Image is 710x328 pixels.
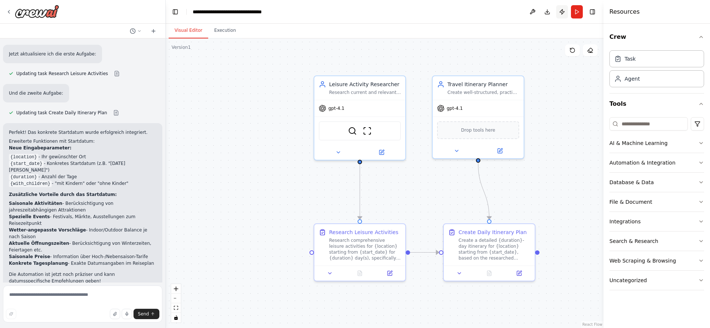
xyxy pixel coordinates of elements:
div: Version 1 [172,44,191,50]
code: {duration} [9,174,38,180]
div: Create Daily Itinerary PlanCreate a detailed {duration}-day itinerary for {location} starting fro... [443,223,535,281]
strong: Saisonale Preise [9,254,50,259]
strong: Konkrete Tagesplanung [9,261,68,266]
div: Agent [625,75,640,82]
button: No output available [344,269,376,278]
li: - Ihr gewünschter Ort [9,153,156,160]
button: Open in side panel [377,269,402,278]
li: - Information über Hoch-/Nebensaison-Tarife [9,253,156,260]
img: SerplyWebSearchTool [348,126,357,135]
p: Und die zweite Aufgabe: [9,90,63,97]
button: Improve this prompt [6,309,16,319]
div: Web Scraping & Browsing [609,257,676,264]
nav: breadcrumb [193,8,276,16]
button: Integrations [609,212,704,231]
button: Database & Data [609,173,704,192]
g: Edge from 60955067-8408-4e04-a2b5-039c3bac1ece to 5c798278-09d4-40bd-b7f4-79120b3524bb [356,164,364,219]
li: - Anzahl der Tage [9,173,156,180]
span: Updating task Research Leisure Activities [16,71,108,77]
img: Logo [15,5,59,18]
button: zoom out [171,294,181,303]
button: Hide right sidebar [587,7,598,17]
strong: Zusätzliche Vorteile durch das Startdatum: [9,192,117,197]
strong: Aktuelle Öffnungszeiten [9,241,69,246]
span: gpt-4.1 [328,105,344,111]
button: toggle interactivity [171,313,181,322]
button: AI & Machine Learning [609,133,704,153]
span: gpt-4.1 [447,105,463,111]
div: Research Leisure Activities [329,229,398,236]
div: React Flow controls [171,284,181,322]
button: Search & Research [609,231,704,251]
span: Updating task Create Daily Itinerary Plan [16,110,107,116]
span: Send [138,311,149,317]
button: Open in side panel [506,269,532,278]
li: - Konkretes Startdatum (z.B. "[DATE][PERSON_NAME]") [9,160,156,173]
strong: Saisonale Aktivitäten [9,201,62,206]
strong: Spezielle Events [9,214,50,219]
div: Uncategorized [609,277,647,284]
li: - Berücksichtigung von Winterzeiten, Feiertagen etc. [9,240,156,253]
button: Web Scraping & Browsing [609,251,704,270]
p: Jetzt aktualisiere ich die erste Aufgabe: [9,51,96,57]
li: - Indoor/Outdoor Balance je nach Saison [9,227,156,240]
li: - Berücksichtigung von jahreszeitabhängigen Attraktionen [9,200,156,213]
span: Drop tools here [461,126,496,134]
button: Send [133,309,159,319]
button: zoom in [171,284,181,294]
div: Crew [609,47,704,93]
button: No output available [474,269,505,278]
li: - Exakte Datumsangaben im Reiseplan [9,260,156,267]
div: Research current and relevant leisure activities for {location} starting from {start_date} for {d... [329,89,401,95]
div: Leisure Activity ResearcherResearch current and relevant leisure activities for {location} starti... [314,75,406,160]
img: ScrapeWebsiteTool [363,126,372,135]
code: {start_date} [9,160,44,167]
div: Automation & Integration [609,159,676,166]
g: Edge from 17be2b59-011f-442c-9ce0-cf57ae2cd9a0 to 064ab854-9cea-46c2-8736-091a1db1a2a0 [474,163,493,219]
g: Edge from 5c798278-09d4-40bd-b7f4-79120b3524bb to 064ab854-9cea-46c2-8736-091a1db1a2a0 [410,249,439,256]
button: Open in side panel [361,148,402,157]
div: AI & Machine Learning [609,139,667,147]
button: Automation & Integration [609,153,704,172]
button: Tools [609,94,704,114]
button: Visual Editor [169,23,208,38]
code: {with_children} [9,180,52,187]
li: - "mit Kindern" oder "ohne Kinder" [9,180,156,187]
div: Tools [609,114,704,296]
div: Travel Itinerary PlannerCreate well-structured, practical daily itineraries for {location} starti... [432,75,524,159]
li: - Festivals, Märkte, Ausstellungen zum Reisezeitpunkt [9,213,156,227]
div: Database & Data [609,179,654,186]
div: Integrations [609,218,640,225]
button: Hide left sidebar [170,7,180,17]
div: Research Leisure ActivitiesResearch comprehensive leisure activities for {location} starting from... [314,223,406,281]
div: Research comprehensive leisure activities for {location} starting from {start_date} for {duration... [329,237,401,261]
button: Click to speak your automation idea [122,309,132,319]
div: Task [625,55,636,62]
button: File & Document [609,192,704,212]
p: Perfekt! Das konkrete Startdatum wurde erfolgreich integriert. [9,129,156,136]
div: Leisure Activity Researcher [329,81,401,88]
div: Create a detailed {duration}-day itinerary for {location} starting from {start_date}, based on th... [459,237,530,261]
button: Start a new chat [148,27,159,35]
strong: Neue Eingabeparameter: [9,145,71,151]
div: Search & Research [609,237,658,245]
div: Create Daily Itinerary Plan [459,229,527,236]
button: Crew [609,27,704,47]
button: Execution [208,23,242,38]
div: Travel Itinerary Planner [447,81,519,88]
button: Switch to previous chat [127,27,145,35]
code: {location} [9,154,38,160]
p: Die Automation ist jetzt noch präziser und kann datumsspecifische Empfehlungen geben! [9,271,156,284]
button: Open in side panel [479,146,521,155]
div: Create well-structured, practical daily itineraries for {location} starting from {start_date} for... [447,89,519,95]
button: Upload files [110,309,120,319]
h2: Erweiterte Funktionen mit Startdatum: [9,138,156,145]
strong: Wetter-angepasste Vorschläge [9,227,86,233]
a: React Flow attribution [582,322,602,327]
h4: Resources [609,7,640,16]
div: File & Document [609,198,652,206]
button: fit view [171,303,181,313]
button: Uncategorized [609,271,704,290]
